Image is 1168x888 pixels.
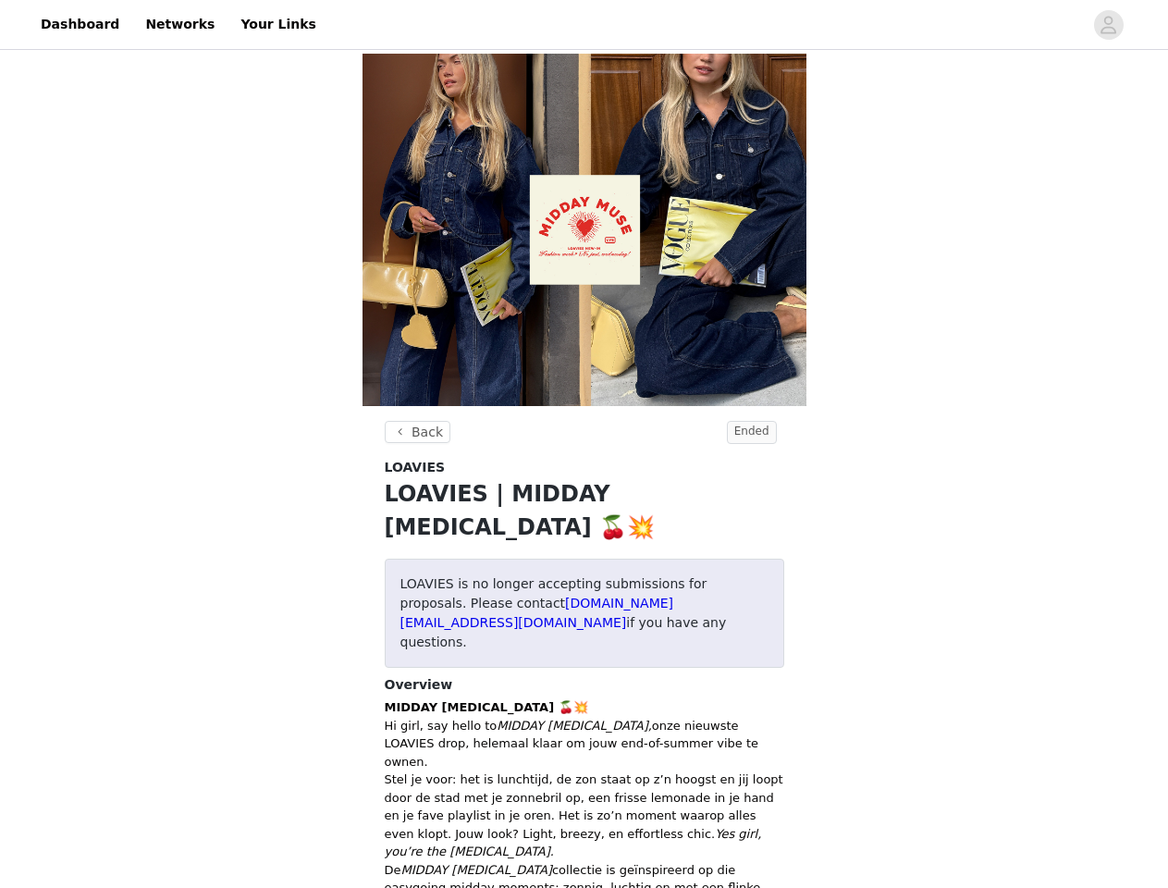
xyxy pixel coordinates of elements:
[401,863,552,877] em: MIDDAY [MEDICAL_DATA]
[385,675,784,695] h4: Overview
[385,421,451,443] button: Back
[385,717,784,771] p: Hi girl, say hello to onze nieuwste LOAVIES drop, helemaal klaar om jouw end-of-summer vibe te ow...
[385,458,446,477] span: LOAVIES
[1100,10,1117,40] div: avatar
[385,477,784,544] h1: LOAVIES | MIDDAY [MEDICAL_DATA] 🍒💥
[727,421,777,444] span: Ended
[229,4,327,45] a: Your Links
[497,719,652,733] em: MIDDAY [MEDICAL_DATA],
[134,4,226,45] a: Networks
[363,54,806,406] img: campaign image
[30,4,130,45] a: Dashboard
[385,700,588,714] strong: MIDDAY [MEDICAL_DATA] 🍒💥
[385,771,784,861] p: Stel je voor: het is lunchtijd, de zon staat op z’n hoogst en jij loopt door de stad met je zonne...
[400,574,768,652] p: LOAVIES is no longer accepting submissions for proposals. Please contact if you have any questions.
